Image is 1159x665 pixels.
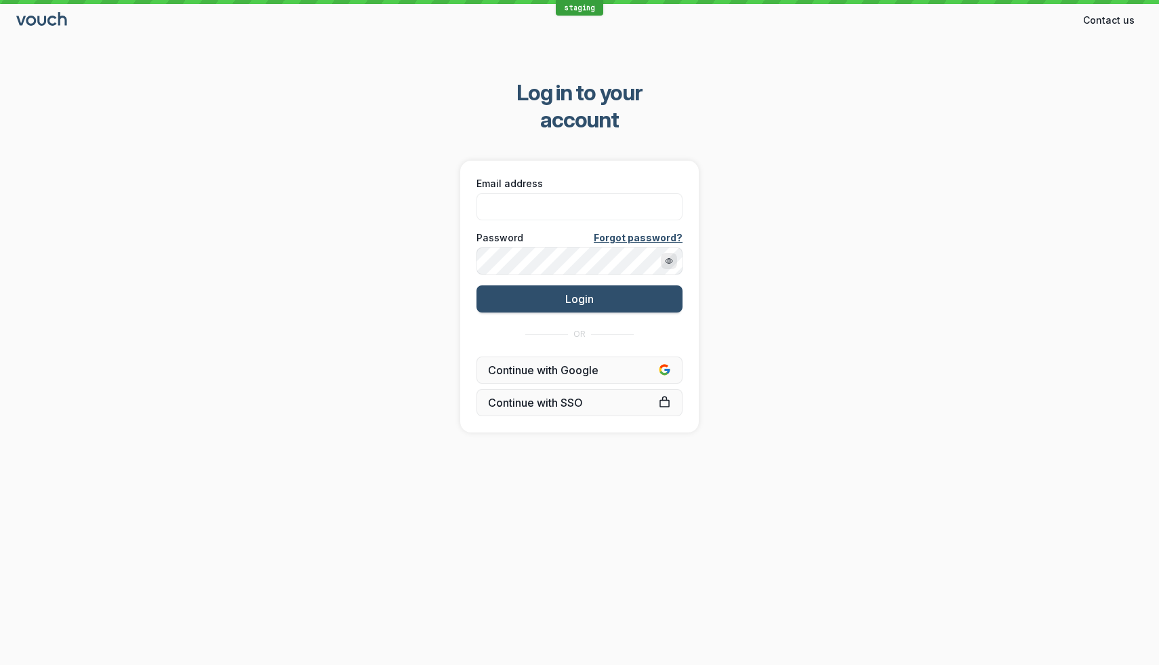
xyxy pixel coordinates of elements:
[488,363,671,377] span: Continue with Google
[476,231,523,245] span: Password
[479,79,681,134] span: Log in to your account
[476,285,683,313] button: Login
[476,357,683,384] button: Continue with Google
[661,253,677,269] button: Show password
[565,292,594,306] span: Login
[1083,14,1135,27] span: Contact us
[573,329,586,340] span: OR
[476,389,683,416] a: Continue with SSO
[476,177,543,190] span: Email address
[594,231,683,245] a: Forgot password?
[488,396,671,409] span: Continue with SSO
[1075,9,1143,31] button: Contact us
[16,15,69,26] a: Go to sign in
